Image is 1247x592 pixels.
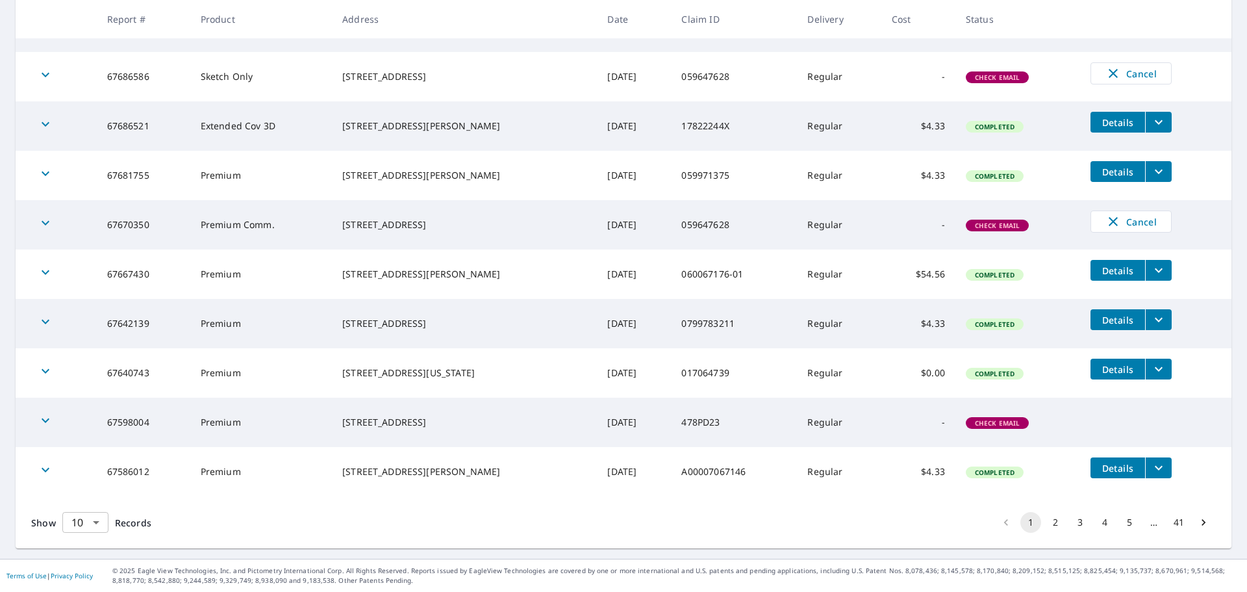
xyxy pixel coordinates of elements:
[671,447,797,496] td: A00007067146
[967,418,1028,428] span: Check Email
[797,52,881,101] td: Regular
[967,320,1022,329] span: Completed
[1145,260,1172,281] button: filesDropdownBtn-67667430
[190,151,332,200] td: Premium
[190,52,332,101] td: Sketch Only
[1090,359,1145,380] button: detailsBtn-67640743
[190,299,332,348] td: Premium
[597,200,671,250] td: [DATE]
[342,120,586,133] div: [STREET_ADDRESS][PERSON_NAME]
[1045,512,1066,533] button: Go to page 2
[797,151,881,200] td: Regular
[1090,161,1145,182] button: detailsBtn-67681755
[1145,112,1172,133] button: filesDropdownBtn-67686521
[190,398,332,447] td: Premium
[6,572,93,580] p: |
[797,200,881,250] td: Regular
[881,151,955,200] td: $4.33
[342,169,586,182] div: [STREET_ADDRESS][PERSON_NAME]
[597,250,671,299] td: [DATE]
[797,299,881,348] td: Regular
[881,299,955,348] td: $4.33
[1098,314,1137,326] span: Details
[342,70,586,83] div: [STREET_ADDRESS]
[797,348,881,398] td: Regular
[671,101,797,151] td: 17822244X
[1098,363,1137,376] span: Details
[1098,264,1137,277] span: Details
[97,101,190,151] td: 67686521
[1020,512,1041,533] button: page 1
[994,512,1216,533] nav: pagination navigation
[97,151,190,200] td: 67681755
[597,101,671,151] td: [DATE]
[1119,512,1140,533] button: Go to page 5
[967,221,1028,230] span: Check Email
[51,571,93,580] a: Privacy Policy
[62,504,108,541] div: 10
[97,200,190,250] td: 67670350
[881,52,955,101] td: -
[1090,62,1172,84] button: Cancel
[1090,112,1145,133] button: detailsBtn-67686521
[671,398,797,447] td: 478PD23
[1104,66,1158,81] span: Cancel
[1144,516,1165,529] div: …
[881,398,955,447] td: -
[190,447,332,496] td: Premium
[671,52,797,101] td: 059647628
[1090,211,1172,233] button: Cancel
[671,299,797,348] td: 0799783211
[1090,260,1145,281] button: detailsBtn-67667430
[881,348,955,398] td: $0.00
[1090,309,1145,330] button: detailsBtn-67642139
[1090,457,1145,478] button: detailsBtn-67586012
[112,566,1241,586] p: © 2025 Eagle View Technologies, Inc. and Pictometry International Corp. All Rights Reserved. Repo...
[1145,309,1172,330] button: filesDropdownBtn-67642139
[881,250,955,299] td: $54.56
[1104,214,1158,229] span: Cancel
[62,512,108,533] div: Show 10 records
[1098,462,1137,474] span: Details
[342,367,586,380] div: [STREET_ADDRESS][US_STATE]
[1145,457,1172,478] button: filesDropdownBtn-67586012
[97,348,190,398] td: 67640743
[190,200,332,250] td: Premium Comm.
[671,151,797,200] td: 059971375
[881,447,955,496] td: $4.33
[97,250,190,299] td: 67667430
[967,122,1022,131] span: Completed
[190,250,332,299] td: Premium
[797,398,881,447] td: Regular
[97,52,190,101] td: 67686586
[597,151,671,200] td: [DATE]
[342,317,586,330] div: [STREET_ADDRESS]
[797,101,881,151] td: Regular
[97,299,190,348] td: 67642139
[881,101,955,151] td: $4.33
[967,270,1022,279] span: Completed
[6,571,47,580] a: Terms of Use
[967,172,1022,181] span: Completed
[190,101,332,151] td: Extended Cov 3D
[1098,166,1137,178] span: Details
[1168,512,1189,533] button: Go to page 41
[671,250,797,299] td: 060067176-01
[190,348,332,398] td: Premium
[31,517,56,529] span: Show
[967,369,1022,378] span: Completed
[597,447,671,496] td: [DATE]
[967,73,1028,82] span: Check Email
[97,447,190,496] td: 67586012
[797,447,881,496] td: Regular
[342,268,586,281] div: [STREET_ADDRESS][PERSON_NAME]
[671,200,797,250] td: 059647628
[1145,161,1172,182] button: filesDropdownBtn-67681755
[967,468,1022,477] span: Completed
[597,348,671,398] td: [DATE]
[97,398,190,447] td: 67598004
[342,416,586,429] div: [STREET_ADDRESS]
[881,200,955,250] td: -
[597,398,671,447] td: [DATE]
[115,517,151,529] span: Records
